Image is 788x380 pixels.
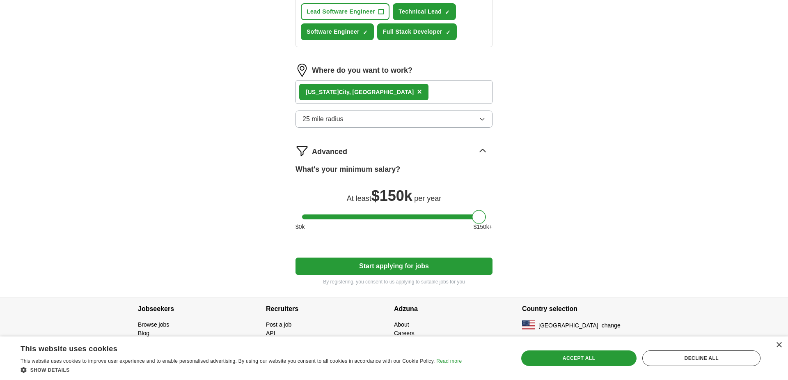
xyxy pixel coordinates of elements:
a: About [394,321,409,328]
div: Close [776,342,782,348]
span: Full Stack Developer [383,28,442,36]
img: US flag [522,320,535,330]
p: By registering, you consent to us applying to suitable jobs for you [295,278,492,286]
span: At least [347,194,371,203]
a: API [266,330,275,336]
span: 25 mile radius [302,114,344,124]
button: Lead Software Engineer [301,3,389,20]
span: Lead Software Engineer [307,7,375,16]
label: Where do you want to work? [312,65,412,76]
div: This website uses cookies [21,341,441,354]
div: Show details [21,366,462,374]
a: Browse jobs [138,321,169,328]
button: Software Engineer✓ [301,23,374,40]
img: filter [295,144,309,157]
span: Advanced [312,146,347,157]
img: location.png [295,64,309,77]
span: Technical Lead [399,7,442,16]
span: Show details [30,367,70,373]
strong: [US_STATE] [306,89,339,95]
h4: Country selection [522,297,650,320]
button: 25 mile radius [295,111,492,128]
div: Decline all [642,350,761,366]
span: $ 150 k+ [474,223,492,231]
div: Accept all [521,350,637,366]
a: Blog [138,330,149,336]
span: per year [414,194,441,203]
button: × [417,86,422,98]
span: [GEOGRAPHIC_DATA] [538,321,598,330]
span: ✓ [446,29,451,36]
span: ✓ [445,9,450,16]
span: ✓ [363,29,368,36]
span: This website uses cookies to improve user experience and to enable personalised advertising. By u... [21,358,435,364]
button: Full Stack Developer✓ [377,23,457,40]
button: Start applying for jobs [295,258,492,275]
a: Read more, opens a new window [436,358,462,364]
span: $ 150k [371,187,412,204]
span: × [417,87,422,96]
label: What's your minimum salary? [295,164,400,175]
a: Careers [394,330,415,336]
a: Post a job [266,321,291,328]
button: change [602,321,621,330]
div: City, [GEOGRAPHIC_DATA] [306,88,414,97]
button: Technical Lead✓ [393,3,456,20]
span: $ 0 k [295,223,305,231]
span: Software Engineer [307,28,360,36]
